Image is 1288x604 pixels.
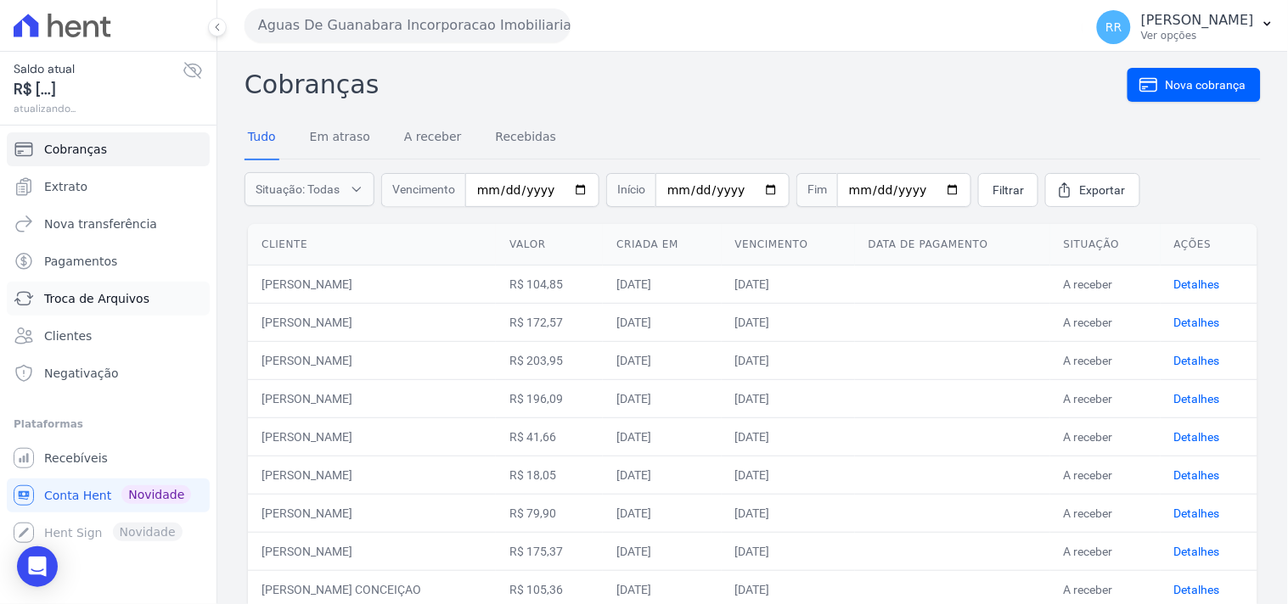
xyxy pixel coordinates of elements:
td: [DATE] [603,265,721,303]
td: R$ 18,05 [496,456,603,494]
button: Aguas De Guanabara Incorporacao Imobiliaria SPE LTDA [245,8,571,42]
span: Cobranças [44,141,107,158]
span: Conta Hent [44,487,111,504]
td: [DATE] [722,494,855,532]
span: Extrato [44,178,87,195]
nav: Sidebar [14,132,203,550]
td: [DATE] [722,341,855,379]
span: Clientes [44,327,92,344]
td: R$ 203,95 [496,341,603,379]
td: [DATE] [722,265,855,303]
td: [PERSON_NAME] [248,494,496,532]
td: [DATE] [722,379,855,417]
a: Troca de Arquivos [7,282,210,316]
td: [PERSON_NAME] [248,417,496,456]
td: [DATE] [603,456,721,494]
a: Conta Hent Novidade [7,478,210,512]
span: Nova cobrança [1166,76,1246,93]
span: Filtrar [993,182,1024,199]
a: Em atraso [307,116,374,160]
td: [PERSON_NAME] [248,379,496,417]
a: Detalhes [1174,316,1220,329]
td: [PERSON_NAME] [248,265,496,303]
span: Saldo atual [14,60,183,78]
a: Recebidas [492,116,560,160]
td: A receber [1050,341,1161,379]
th: Cliente [248,224,496,266]
td: A receber [1050,379,1161,417]
a: Clientes [7,319,210,353]
td: A receber [1050,494,1161,532]
div: Plataformas [14,414,203,434]
span: Nova transferência [44,215,157,232]
a: Detalhes [1174,392,1220,405]
td: [DATE] [603,494,721,532]
span: Pagamentos [44,253,117,270]
td: A receber [1050,303,1161,341]
a: Filtrar [978,173,1038,207]
p: [PERSON_NAME] [1141,12,1254,29]
span: Vencimento [381,173,465,207]
td: A receber [1050,265,1161,303]
span: Fim [796,173,837,207]
td: R$ 104,85 [496,265,603,303]
a: Exportar [1045,173,1140,207]
a: Detalhes [1174,354,1220,367]
a: Pagamentos [7,244,210,278]
td: [PERSON_NAME] [248,341,496,379]
a: Cobranças [7,132,210,166]
td: R$ 175,37 [496,532,603,570]
th: Criada em [603,224,721,266]
td: [DATE] [603,341,721,379]
th: Ações [1161,224,1257,266]
a: Extrato [7,170,210,204]
td: [PERSON_NAME] [248,303,496,341]
p: Ver opções [1141,29,1254,42]
th: Data de pagamento [855,224,1050,266]
td: [DATE] [603,379,721,417]
td: R$ 196,09 [496,379,603,417]
a: Nova cobrança [1128,68,1261,102]
span: atualizando... [14,101,183,116]
div: Open Intercom Messenger [17,546,58,587]
td: A receber [1050,532,1161,570]
span: R$ [...] [14,78,183,101]
a: Detalhes [1174,506,1220,520]
td: R$ 172,57 [496,303,603,341]
th: Situação [1050,224,1161,266]
span: Novidade [121,485,191,504]
td: [DATE] [722,532,855,570]
span: Negativação [44,365,119,382]
td: R$ 79,90 [496,494,603,532]
td: R$ 41,66 [496,417,603,456]
a: Detalhes [1174,468,1220,482]
a: Recebíveis [7,441,210,475]
td: [DATE] [603,417,721,456]
td: [DATE] [722,417,855,456]
a: A receber [401,116,465,160]
td: [PERSON_NAME] [248,456,496,494]
a: Tudo [245,116,279,160]
span: Troca de Arquivos [44,290,149,307]
button: Situação: Todas [245,172,374,206]
a: Nova transferência [7,207,210,241]
td: [DATE] [722,303,855,341]
a: Detalhes [1174,277,1220,291]
span: Exportar [1080,182,1126,199]
span: Situação: Todas [256,181,340,198]
a: Negativação [7,356,210,390]
a: Detalhes [1174,430,1220,444]
th: Vencimento [722,224,855,266]
td: [DATE] [603,532,721,570]
a: Detalhes [1174,583,1220,596]
span: Início [606,173,655,207]
span: Recebíveis [44,450,108,467]
button: RR [PERSON_NAME] Ver opções [1083,3,1288,51]
a: Detalhes [1174,545,1220,558]
td: [DATE] [722,456,855,494]
td: [DATE] [603,303,721,341]
h2: Cobranças [245,65,1128,103]
td: A receber [1050,417,1161,456]
td: [PERSON_NAME] [248,532,496,570]
td: A receber [1050,456,1161,494]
